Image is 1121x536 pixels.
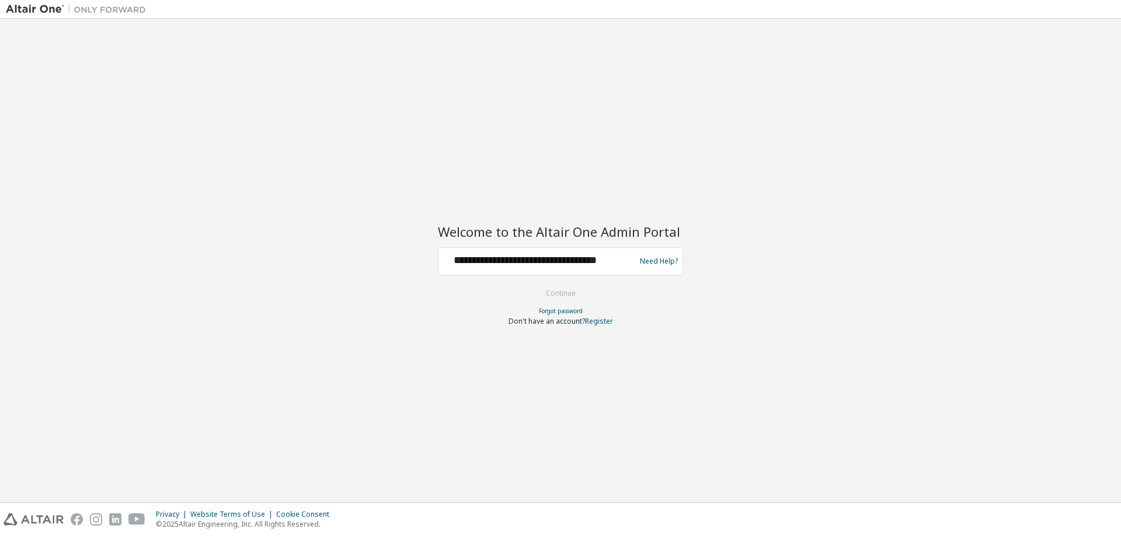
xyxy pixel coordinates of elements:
span: Don't have an account? [509,316,585,326]
img: youtube.svg [128,513,145,526]
a: Forgot password [539,307,583,315]
div: Privacy [156,510,190,519]
img: facebook.svg [71,513,83,526]
img: instagram.svg [90,513,102,526]
div: Website Terms of Use [190,510,276,519]
h2: Welcome to the Altair One Admin Portal [438,223,683,240]
a: Need Help? [640,261,678,261]
div: Cookie Consent [276,510,336,519]
p: © 2025 Altair Engineering, Inc. All Rights Reserved. [156,519,336,529]
a: Register [585,316,613,326]
img: linkedin.svg [109,513,121,526]
img: Altair One [6,3,152,15]
img: altair_logo.svg [4,513,64,526]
